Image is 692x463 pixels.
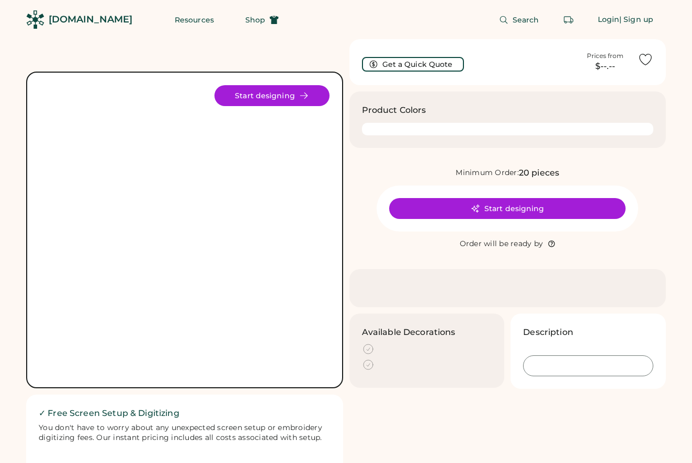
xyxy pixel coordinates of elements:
button: Get a Quick Quote [362,57,464,72]
button: Start designing [389,198,626,219]
button: Search [486,9,552,30]
div: Minimum Order: [456,168,519,178]
div: Login [598,15,620,25]
button: Retrieve an order [558,9,579,30]
button: Resources [162,9,226,30]
h3: Available Decorations [362,326,456,339]
div: You don't have to worry about any unexpected screen setup or embroidery digitizing fees. Our inst... [39,423,331,444]
img: Rendered Logo - Screens [26,10,44,29]
h3: Product Colors [362,104,426,117]
button: Start designing [214,85,330,106]
span: Search [513,16,539,24]
div: | Sign up [619,15,653,25]
button: Shop [233,9,291,30]
div: Prices from [587,52,623,60]
div: 20 pieces [519,167,559,179]
div: [DOMAIN_NAME] [49,13,132,26]
div: $--.-- [579,60,631,73]
h2: ✓ Free Screen Setup & Digitizing [39,407,331,420]
img: yH5BAEAAAAALAAAAAABAAEAAAIBRAA7 [40,85,330,375]
div: Order will be ready by [460,239,543,249]
h3: Description [523,326,573,339]
span: Shop [245,16,265,24]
